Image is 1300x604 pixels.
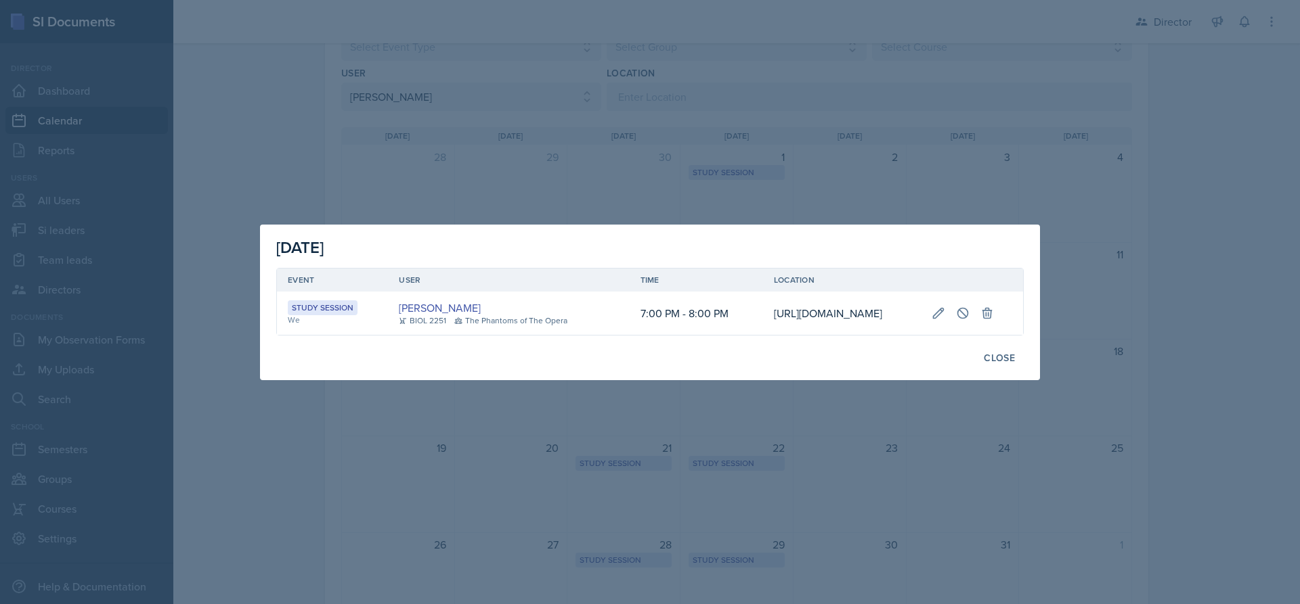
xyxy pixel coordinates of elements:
td: 7:00 PM - 8:00 PM [630,292,763,335]
div: Close [984,352,1015,363]
th: Location [763,269,922,292]
div: Study Session [288,300,357,315]
div: [DATE] [276,235,1024,260]
th: Event [277,269,388,292]
th: User [388,269,629,292]
th: Time [630,269,763,292]
div: We [288,314,377,326]
button: Close [975,346,1024,369]
div: BIOL 2251 [399,315,446,327]
a: [PERSON_NAME] [399,300,481,316]
div: The Phantoms of The Opera [454,315,567,327]
td: [URL][DOMAIN_NAME] [763,292,922,335]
